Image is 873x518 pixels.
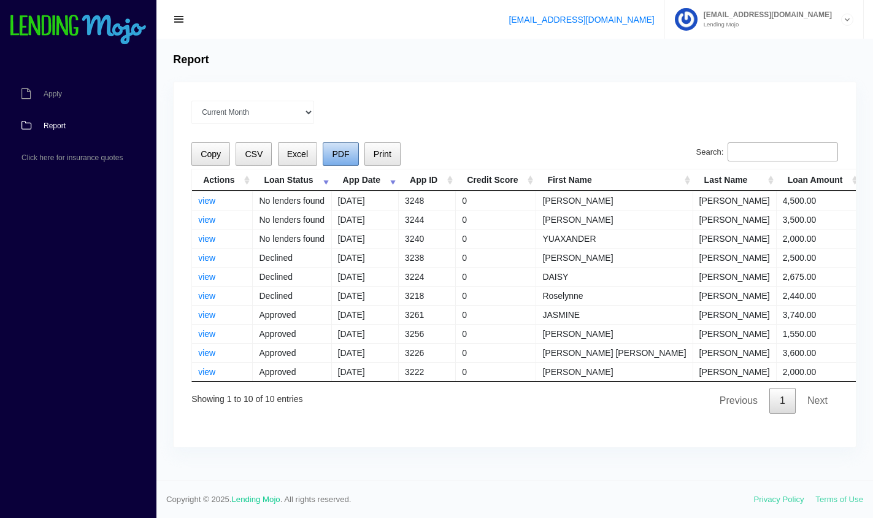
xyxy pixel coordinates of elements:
td: Declined [253,286,331,305]
button: Excel [278,142,318,166]
button: CSV [236,142,272,166]
a: view [198,310,215,320]
td: 2,000.00 [777,362,861,381]
span: Apply [44,90,62,98]
td: 3218 [399,286,456,305]
td: [PERSON_NAME] [693,324,777,343]
td: 3224 [399,267,456,286]
th: Credit Score: activate to sort column ascending [456,169,536,191]
button: PDF [323,142,358,166]
span: CSV [245,149,263,159]
td: [PERSON_NAME] [536,324,693,343]
a: view [198,215,215,225]
span: Copyright © 2025. . All rights reserved. [166,493,754,506]
td: [PERSON_NAME] [693,286,777,305]
th: Last Name: activate to sort column ascending [693,169,777,191]
span: Report [44,122,66,129]
td: [PERSON_NAME] [PERSON_NAME] [536,343,693,362]
td: Declined [253,248,331,267]
td: Roselynne [536,286,693,305]
td: 0 [456,362,536,381]
button: Print [364,142,401,166]
a: Lending Mojo [232,495,280,504]
img: Profile image [675,8,698,31]
td: [PERSON_NAME] [693,210,777,229]
td: YUAXANDER [536,229,693,248]
a: 1 [769,388,796,414]
td: 2,675.00 [777,267,861,286]
td: No lenders found [253,210,331,229]
td: [PERSON_NAME] [693,191,777,210]
input: Search: [728,142,838,162]
a: Terms of Use [815,495,863,504]
td: No lenders found [253,191,331,210]
th: App ID: activate to sort column ascending [399,169,456,191]
td: 2,000.00 [777,229,861,248]
a: view [198,348,215,358]
th: Actions: activate to sort column ascending [192,169,253,191]
label: Search: [696,142,838,162]
a: view [198,291,215,301]
a: Previous [709,388,768,414]
td: [PERSON_NAME] [693,229,777,248]
td: [PERSON_NAME] [536,210,693,229]
td: [PERSON_NAME] [693,343,777,362]
td: 2,500.00 [777,248,861,267]
span: [EMAIL_ADDRESS][DOMAIN_NAME] [698,11,832,18]
a: view [198,329,215,339]
a: view [198,253,215,263]
td: [DATE] [332,343,399,362]
td: [PERSON_NAME] [536,248,693,267]
span: Click here for insurance quotes [21,154,123,161]
td: [DATE] [332,229,399,248]
span: PDF [332,149,349,159]
a: view [198,272,215,282]
div: Showing 1 to 10 of 10 entries [191,385,302,406]
a: view [198,196,215,206]
td: [DATE] [332,248,399,267]
td: DAISY [536,267,693,286]
td: [DATE] [332,210,399,229]
td: No lenders found [253,229,331,248]
td: [PERSON_NAME] [536,362,693,381]
td: Approved [253,343,331,362]
td: [PERSON_NAME] [693,248,777,267]
td: 3244 [399,210,456,229]
td: 2,440.00 [777,286,861,305]
td: [DATE] [332,305,399,324]
span: Excel [287,149,308,159]
a: view [198,234,215,244]
td: 3240 [399,229,456,248]
td: Approved [253,324,331,343]
a: Next [797,388,838,414]
td: 3222 [399,362,456,381]
td: [PERSON_NAME] [693,362,777,381]
span: Print [374,149,391,159]
td: [PERSON_NAME] [693,305,777,324]
td: 3238 [399,248,456,267]
td: 3226 [399,343,456,362]
a: Privacy Policy [754,495,804,504]
th: Loan Status: activate to sort column ascending [253,169,331,191]
td: 3,600.00 [777,343,861,362]
td: Approved [253,362,331,381]
td: [PERSON_NAME] [536,191,693,210]
td: 0 [456,191,536,210]
button: Copy [191,142,230,166]
td: 1,550.00 [777,324,861,343]
span: Copy [201,149,221,159]
td: [DATE] [332,286,399,305]
td: 0 [456,286,536,305]
th: First Name: activate to sort column ascending [536,169,693,191]
h4: Report [173,53,209,67]
td: Declined [253,267,331,286]
td: [DATE] [332,267,399,286]
td: JASMINE [536,305,693,324]
td: 3256 [399,324,456,343]
th: Loan Amount: activate to sort column ascending [777,169,861,191]
td: 3,740.00 [777,305,861,324]
small: Lending Mojo [698,21,832,28]
td: 0 [456,210,536,229]
td: 3,500.00 [777,210,861,229]
td: [DATE] [332,362,399,381]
